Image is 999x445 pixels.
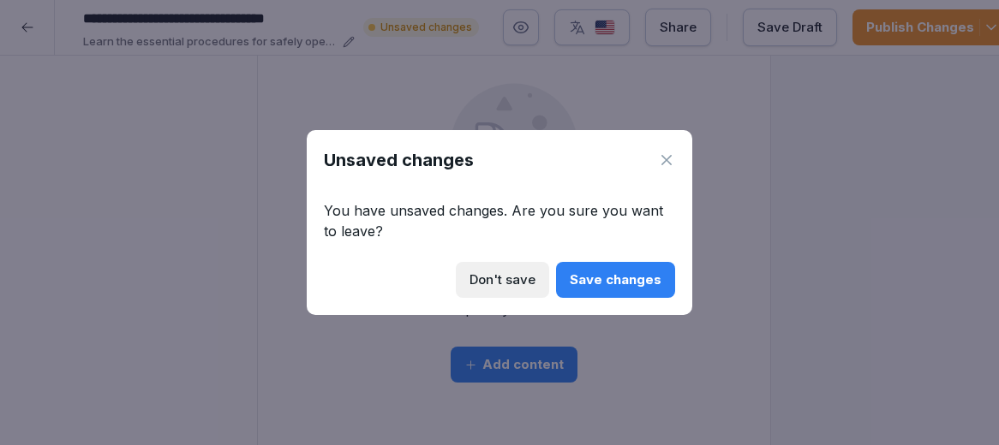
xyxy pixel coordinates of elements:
[556,262,675,298] button: Save changes
[456,262,549,298] button: Don't save
[570,270,661,289] div: Save changes
[324,200,675,241] p: You have unsaved changes. Are you sure you want to leave?
[470,270,535,289] div: Don't save
[324,147,474,173] h1: Unsaved changes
